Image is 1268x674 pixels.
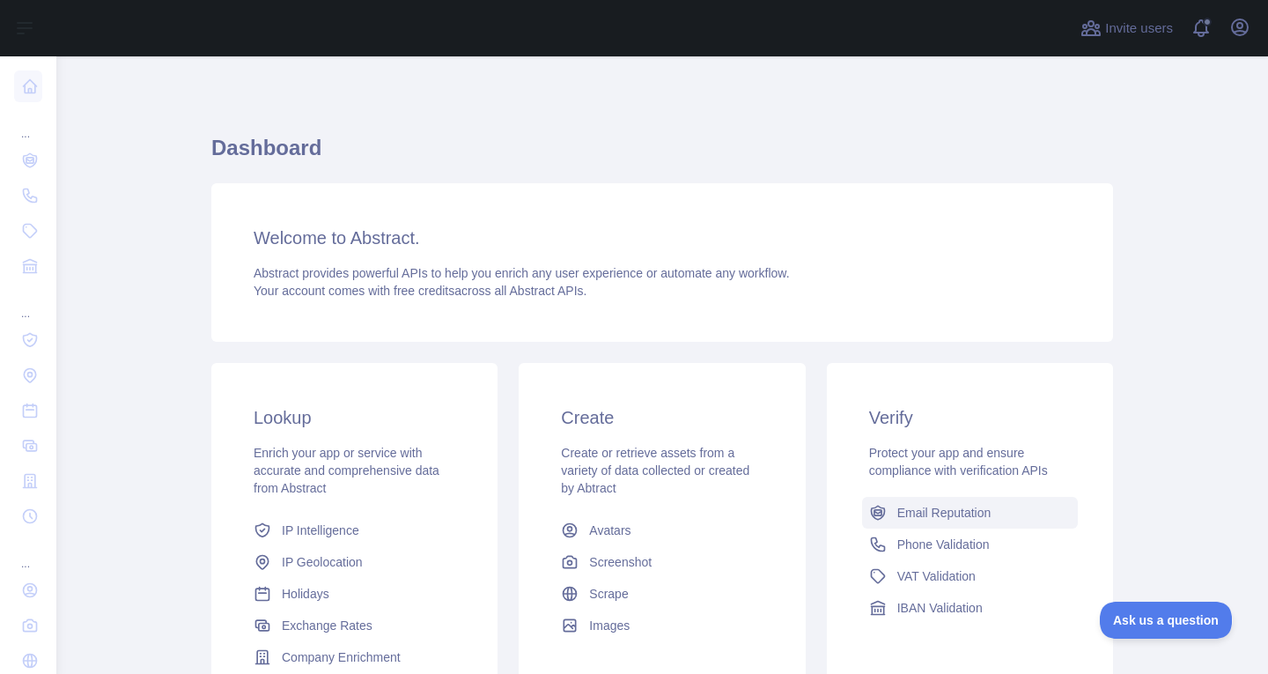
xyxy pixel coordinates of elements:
[1077,14,1176,42] button: Invite users
[554,515,770,546] a: Avatars
[14,285,42,321] div: ...
[247,578,462,610] a: Holidays
[254,226,1071,250] h3: Welcome to Abstract.
[869,405,1071,430] h3: Verify
[869,446,1048,478] span: Protect your app and ensure compliance with verification APIs
[394,284,454,298] span: free credits
[862,592,1078,624] a: IBAN Validation
[589,522,630,539] span: Avatars
[554,578,770,610] a: Scrape
[14,536,42,571] div: ...
[254,284,586,298] span: Your account comes with across all Abstract APIs.
[862,497,1078,529] a: Email Reputation
[1105,19,1173,39] span: Invite users
[1100,602,1233,639] iframe: Toggle Customer Support
[254,446,439,495] span: Enrich your app or service with accurate and comprehensive data from Abstract
[211,134,1113,176] h1: Dashboard
[862,529,1078,560] a: Phone Validation
[589,553,652,571] span: Screenshot
[554,546,770,578] a: Screenshot
[282,617,372,634] span: Exchange Rates
[14,106,42,141] div: ...
[561,405,763,430] h3: Create
[282,585,329,603] span: Holidays
[897,567,976,585] span: VAT Validation
[589,585,628,603] span: Scrape
[254,405,455,430] h3: Lookup
[247,610,462,641] a: Exchange Rates
[897,599,983,617] span: IBAN Validation
[897,504,992,522] span: Email Reputation
[282,522,359,539] span: IP Intelligence
[561,446,749,495] span: Create or retrieve assets from a variety of data collected or created by Abtract
[247,515,462,546] a: IP Intelligence
[862,560,1078,592] a: VAT Validation
[254,266,790,280] span: Abstract provides powerful APIs to help you enrich any user experience or automate any workflow.
[897,536,990,553] span: Phone Validation
[554,610,770,641] a: Images
[589,617,630,634] span: Images
[247,546,462,578] a: IP Geolocation
[247,641,462,673] a: Company Enrichment
[282,553,363,571] span: IP Geolocation
[282,648,401,666] span: Company Enrichment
